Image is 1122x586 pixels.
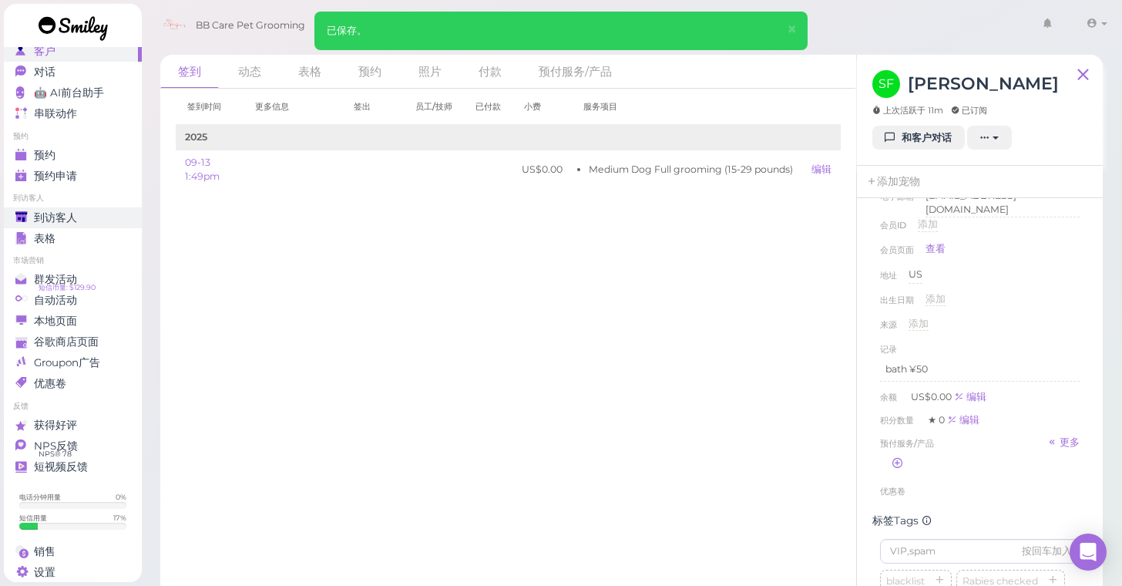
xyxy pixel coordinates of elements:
[4,83,142,103] a: 🤖 AI前台助手
[811,163,831,175] a: 编辑
[342,89,404,125] th: 签出
[4,145,142,166] a: 预约
[880,392,899,402] span: 余额
[880,317,897,342] span: 来源
[19,492,61,502] div: 电话分钟用量
[954,391,986,402] a: 编辑
[880,415,916,426] span: 积分数量
[4,436,142,456] a: NPS反馈 NPS® 78
[34,377,66,390] span: 优惠卷
[113,513,126,523] div: 17 %
[34,211,77,224] span: 到访客人
[4,131,142,142] li: 预约
[4,269,142,290] a: 群发活动 短信币量: $129.90
[34,273,77,286] span: 群发活动
[34,294,77,307] span: 自动活动
[4,373,142,394] a: 优惠卷
[925,189,1080,217] div: [EMAIL_ADDRESS][DOMAIN_NAME]
[512,150,572,189] td: US$0.00
[778,12,806,48] button: Close
[4,62,142,83] a: 对话
[34,149,55,162] span: 预约
[911,391,954,402] span: US$0.00
[404,89,464,125] th: 员工/技师
[928,414,947,426] span: ★ 0
[880,217,906,242] span: 会员ID
[4,562,142,583] a: 设置
[34,545,55,558] span: 销售
[34,566,55,579] span: 设置
[244,89,342,125] th: 更多信息
[4,166,142,187] a: 预约申请
[34,170,77,183] span: 预约申请
[4,207,142,228] a: 到访客人
[880,268,897,292] span: 地址
[116,492,126,502] div: 0 %
[512,89,572,125] th: 小费
[4,290,142,311] a: 自动活动
[872,126,965,150] a: 和客户对话
[4,401,142,412] li: 反馈
[160,55,219,89] a: 签到
[176,89,244,125] th: 签到时间
[185,157,220,182] a: 09-13 1:49pm
[4,228,142,249] a: 表格
[4,332,142,352] a: 谷歌商店页面
[589,163,793,177] li: Medium Dog Full grooming (15-29 pounds)
[908,70,1059,97] h3: [PERSON_NAME]
[4,456,142,477] a: 短视频反馈
[556,13,705,38] input: 查询客户
[521,55,630,88] a: 预付服务/产品
[34,439,78,453] span: NPS反馈
[872,70,900,98] span: SF
[464,89,512,125] th: 已付款
[787,19,797,40] span: ×
[401,55,459,88] a: 照片
[880,342,897,357] div: 记录
[34,107,77,120] span: 串联动作
[572,89,802,125] th: 服务项目
[1070,534,1107,571] div: Open Intercom Messenger
[1047,436,1080,451] a: 更多
[34,335,99,349] span: 谷歌商店页面
[34,315,77,328] span: 本地页面
[185,131,207,143] b: 2025
[280,55,339,88] a: 表格
[885,362,1074,376] p: bath ¥50
[34,419,77,432] span: 获得好评
[880,436,934,451] span: 预付服务/产品
[34,356,100,369] span: Groupon广告
[872,104,943,116] span: 上次活跃于 11m
[39,448,72,460] span: NPS® 78
[4,352,142,373] a: Groupon广告
[34,66,55,79] span: 对话
[4,415,142,436] a: 获得好评
[857,166,929,198] a: 添加宠物
[34,232,55,245] span: 表格
[925,293,946,305] span: 添加
[34,460,88,473] span: 短视频反馈
[918,218,938,230] span: 添加
[341,55,399,88] a: 预约
[196,4,305,47] span: BB Care Pet Grooming
[925,242,946,256] a: 查看
[19,513,47,523] div: 短信用量
[947,414,979,426] a: 编辑
[909,318,929,329] span: 添加
[4,193,142,204] li: 到访客人
[4,541,142,562] a: 销售
[880,242,914,264] span: 会员页面
[34,86,104,99] span: 🤖 AI前台助手
[4,103,142,124] a: 串联动作
[880,189,914,217] span: 电子邮箱
[909,268,922,283] div: US
[872,514,1087,527] div: 标签Tags
[461,55,519,88] a: 付款
[220,55,279,88] a: 动态
[880,486,905,497] span: 优惠卷
[880,292,914,317] span: 出生日期
[880,539,1080,564] input: VIP,spam
[4,311,142,332] a: 本地页面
